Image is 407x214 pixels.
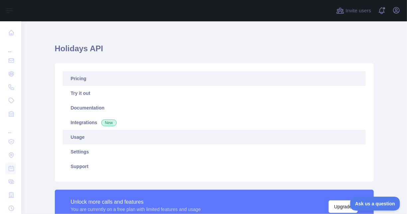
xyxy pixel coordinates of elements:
a: Pricing [63,71,366,86]
h1: Holidays API [55,43,374,59]
span: Invite users [346,7,371,15]
iframe: Toggle Customer Support [350,197,400,211]
a: Integrations New [63,115,366,130]
div: You are currently on a free plan with limited features and usage [71,206,201,213]
button: Invite users [335,5,372,16]
span: New [101,119,117,126]
a: Documentation [63,101,366,115]
a: Try it out [63,86,366,101]
a: Support [63,159,366,174]
div: ... [5,121,16,134]
a: Settings [63,144,366,159]
a: Usage [63,130,366,144]
div: Unlock more calls and features [71,198,201,206]
div: ... [5,40,16,53]
button: Upgrade [329,200,358,213]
